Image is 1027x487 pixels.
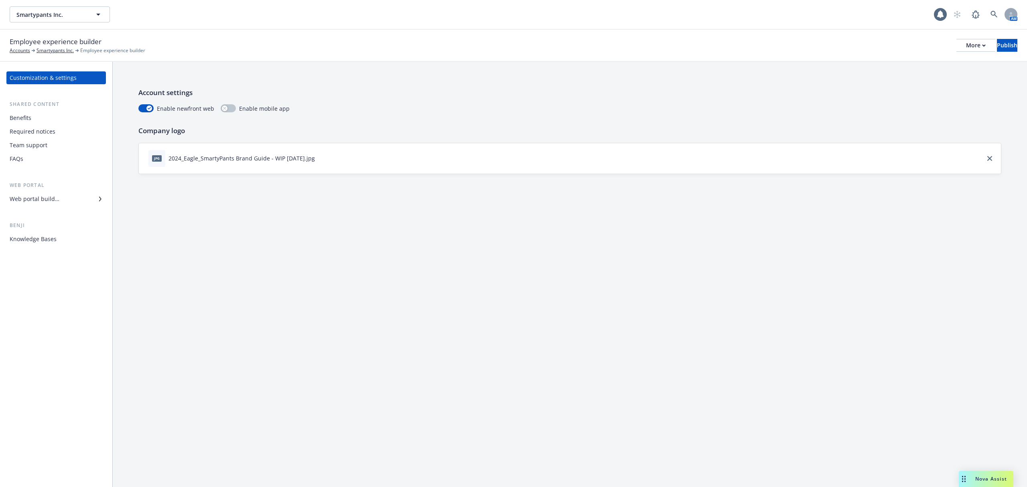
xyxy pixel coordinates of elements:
[6,112,106,124] a: Benefits
[6,139,106,152] a: Team support
[168,154,315,162] div: 2024_Eagle_SmartyPants Brand Guide - WIP [DATE].jpg
[10,233,57,246] div: Knowledge Bases
[10,6,110,22] button: Smartypants Inc.
[37,47,74,54] a: Smartypants Inc.
[949,6,965,22] a: Start snowing
[985,154,995,163] a: close
[157,104,214,113] span: Enable newfront web
[968,6,984,22] a: Report a Bug
[975,475,1007,482] span: Nova Assist
[10,152,23,165] div: FAQs
[986,6,1002,22] a: Search
[959,471,969,487] div: Drag to move
[6,71,106,84] a: Customization & settings
[6,152,106,165] a: FAQs
[138,126,1001,136] p: Company logo
[10,193,59,205] div: Web portal builder
[6,221,106,229] div: Benji
[318,154,325,162] button: download file
[6,181,106,189] div: Web portal
[10,112,31,124] div: Benefits
[152,155,162,161] span: jpg
[6,193,106,205] a: Web portal builder
[959,471,1013,487] button: Nova Assist
[10,71,77,84] div: Customization & settings
[10,47,30,54] a: Accounts
[239,104,290,113] span: Enable mobile app
[10,37,101,47] span: Employee experience builder
[997,39,1017,51] div: Publish
[966,39,986,51] div: More
[997,39,1017,52] button: Publish
[10,139,47,152] div: Team support
[138,87,1001,98] p: Account settings
[6,125,106,138] a: Required notices
[956,39,995,52] button: More
[6,233,106,246] a: Knowledge Bases
[10,125,55,138] div: Required notices
[80,47,145,54] span: Employee experience builder
[6,100,106,108] div: Shared content
[16,10,86,19] span: Smartypants Inc.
